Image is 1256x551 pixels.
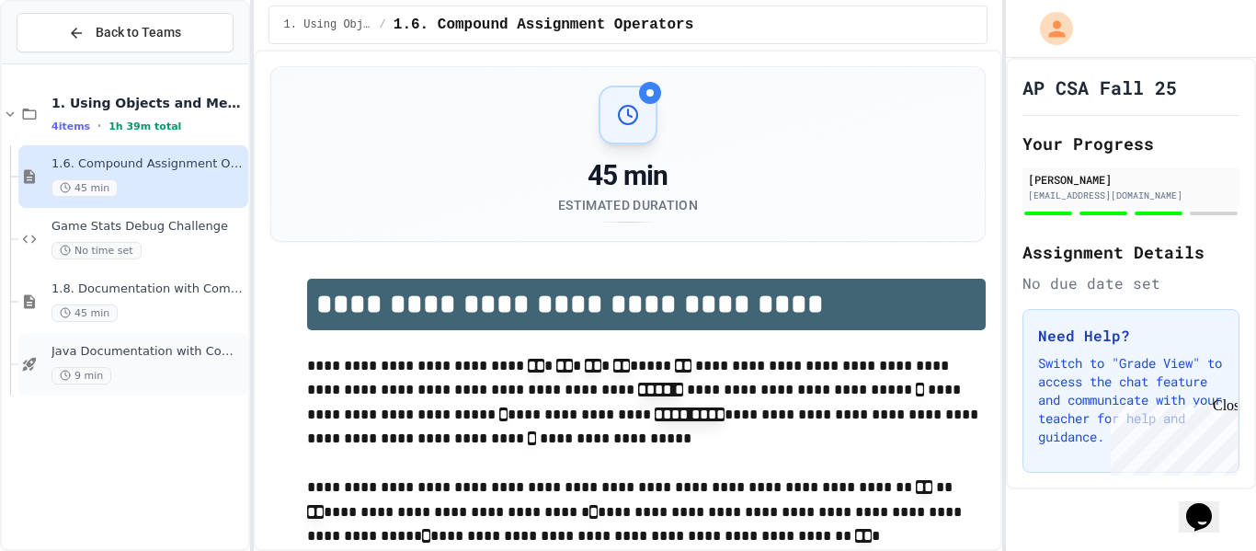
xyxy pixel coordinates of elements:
[1022,75,1177,100] h1: AP CSA Fall 25
[108,121,181,132] span: 1h 39m total
[394,14,693,36] span: 1.6. Compound Assignment Operators
[51,344,245,360] span: Java Documentation with Comments - Topic 1.8
[1028,189,1234,202] div: [EMAIL_ADDRESS][DOMAIN_NAME]
[17,13,234,52] button: Back to Teams
[1038,354,1224,446] p: Switch to "Grade View" to access the chat feature and communicate with your teacher for help and ...
[51,304,118,322] span: 45 min
[51,156,245,172] span: 1.6. Compound Assignment Operators
[51,179,118,197] span: 45 min
[51,367,111,385] span: 9 min
[51,242,142,259] span: No time set
[51,121,90,132] span: 4 items
[1022,131,1239,156] h2: Your Progress
[284,17,372,32] span: 1. Using Objects and Methods
[7,7,127,117] div: Chat with us now!Close
[96,23,181,42] span: Back to Teams
[1038,325,1224,347] h3: Need Help?
[1021,7,1078,50] div: My Account
[558,196,698,214] div: Estimated Duration
[1179,477,1238,533] iframe: chat widget
[97,119,101,133] span: •
[1028,171,1234,188] div: [PERSON_NAME]
[380,17,386,32] span: /
[51,219,245,235] span: Game Stats Debug Challenge
[51,281,245,297] span: 1.8. Documentation with Comments and Preconditions
[1022,272,1239,294] div: No due date set
[558,159,698,192] div: 45 min
[51,95,245,111] span: 1. Using Objects and Methods
[1022,239,1239,265] h2: Assignment Details
[1103,397,1238,476] iframe: chat widget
